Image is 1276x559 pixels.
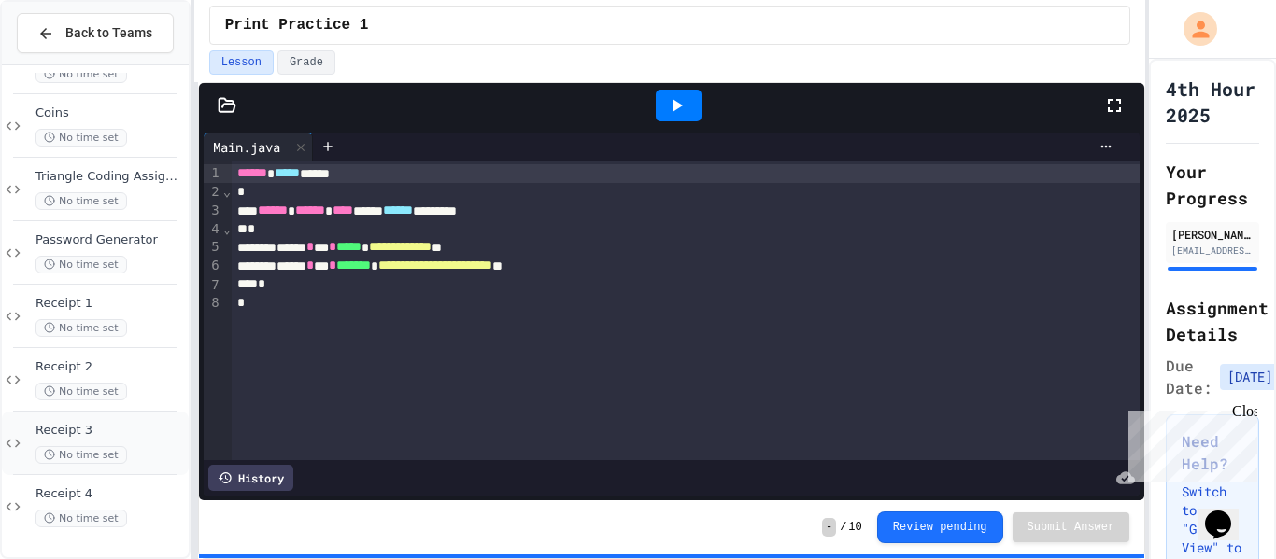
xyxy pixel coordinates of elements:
div: Main.java [204,133,313,161]
span: Receipt 2 [35,359,185,375]
h2: Your Progress [1166,159,1259,211]
span: Fold line [222,221,232,236]
div: Main.java [204,137,290,157]
h2: Assignment Details [1166,295,1259,347]
div: 3 [204,202,222,220]
div: 5 [204,238,222,257]
span: 10 [848,520,861,535]
div: [EMAIL_ADDRESS][DOMAIN_NAME] [1171,244,1254,258]
span: No time set [35,192,127,210]
span: Password Generator [35,232,185,248]
div: [PERSON_NAME] [1171,226,1254,243]
button: Lesson [209,50,274,75]
button: Grade [277,50,335,75]
span: Submit Answer [1028,520,1115,535]
div: 1 [204,164,222,183]
span: No time set [35,256,127,273]
div: My Account [1164,7,1222,50]
div: History [208,465,293,491]
span: No time set [35,319,127,337]
span: No time set [35,446,127,464]
div: 2 [204,183,222,202]
span: Back to Teams [65,23,152,43]
span: Due Date: [1166,355,1212,399]
h1: 4th Hour 2025 [1166,76,1259,128]
span: / [840,520,846,535]
span: Receipt 3 [35,423,185,439]
div: 4 [204,220,222,239]
div: 7 [204,276,222,295]
span: No time set [35,510,127,527]
div: 8 [204,294,222,313]
button: Back to Teams [17,13,174,53]
span: - [822,518,836,537]
span: No time set [35,129,127,147]
span: Receipt 1 [35,296,185,312]
iframe: chat widget [1198,484,1257,540]
button: Review pending [877,511,1003,543]
div: 6 [204,257,222,275]
span: Triangle Coding Assignment [35,169,185,185]
span: No time set [35,65,127,83]
span: No time set [35,383,127,400]
span: Receipt 4 [35,486,185,502]
button: Submit Answer [1013,512,1130,542]
iframe: chat widget [1121,403,1257,482]
span: Coins [35,105,185,121]
div: Chat with us now!Close [7,7,129,119]
span: Fold line [222,184,232,199]
span: Print Practice 1 [225,14,369,36]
